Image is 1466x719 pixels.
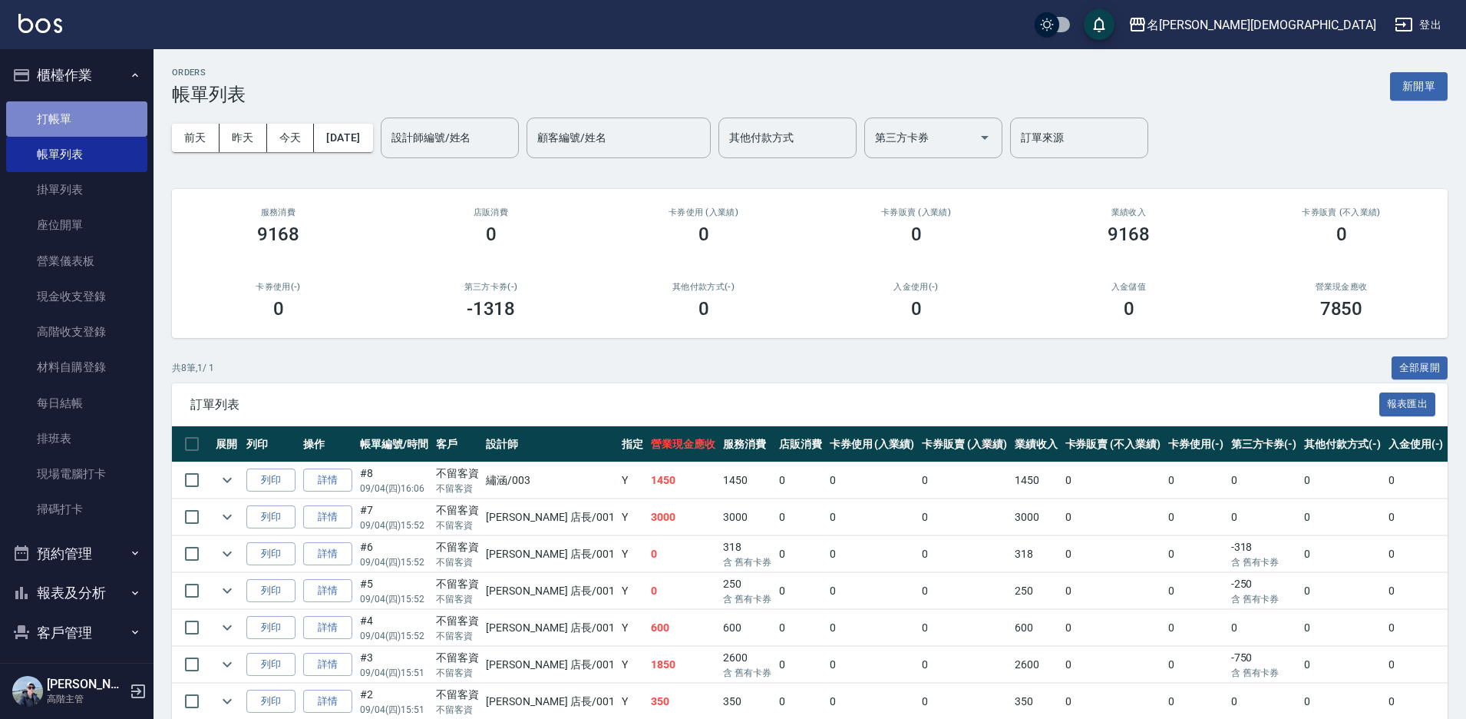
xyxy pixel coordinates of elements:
div: 不留客資 [436,650,479,666]
button: 全部展開 [1392,356,1448,380]
h2: 卡券使用(-) [190,282,366,292]
td: 0 [1164,499,1227,535]
td: 0 [775,610,826,646]
td: 0 [918,647,1011,683]
td: 1850 [647,647,719,683]
button: expand row [216,690,239,713]
p: 不留客資 [436,482,479,495]
th: 操作 [299,426,356,462]
h3: 0 [698,298,709,320]
th: 營業現金應收 [647,426,719,462]
td: 1450 [1011,462,1062,499]
p: 09/04 (四) 15:52 [360,519,428,532]
th: 卡券販賣 (入業績) [918,426,1011,462]
td: 0 [775,536,826,572]
td: Y [618,573,647,609]
td: 0 [1300,499,1385,535]
button: 列印 [246,542,296,566]
button: 昨天 [220,124,267,152]
th: 設計師 [482,426,618,462]
td: 0 [1385,462,1448,499]
a: 現金收支登錄 [6,279,147,314]
h3: 0 [1336,224,1347,245]
h3: -1318 [467,298,516,320]
p: 高階主管 [47,692,125,706]
td: 600 [719,610,775,646]
p: 不留客資 [436,666,479,680]
td: 0 [826,647,919,683]
p: 09/04 (四) 15:51 [360,666,428,680]
p: 不留客資 [436,519,479,532]
h2: 店販消費 [403,207,579,217]
th: 第三方卡券(-) [1227,426,1301,462]
th: 展開 [212,426,243,462]
div: 不留客資 [436,687,479,703]
button: 預約管理 [6,534,147,574]
h2: 第三方卡券(-) [403,282,579,292]
td: 0 [1385,610,1448,646]
h2: 卡券販賣 (入業績) [828,207,1004,217]
td: #6 [356,536,432,572]
td: 0 [918,573,1011,609]
th: 卡券使用(-) [1164,426,1227,462]
th: 卡券使用 (入業績) [826,426,919,462]
td: [PERSON_NAME] 店長 /001 [482,647,618,683]
td: 0 [1164,573,1227,609]
a: 掛單列表 [6,172,147,207]
td: 0 [1385,573,1448,609]
div: 不留客資 [436,613,479,629]
td: 0 [775,573,826,609]
p: 含 舊有卡券 [1231,555,1297,569]
div: 不留客資 [436,539,479,555]
td: 2600 [1011,647,1062,683]
td: 318 [1011,536,1062,572]
a: 詳情 [303,579,352,603]
p: 含 舊有卡券 [723,555,771,569]
td: 0 [826,610,919,646]
button: 新開單 [1390,72,1448,101]
a: 排班表 [6,421,147,456]
td: [PERSON_NAME] 店長 /001 [482,610,618,646]
td: 0 [1227,462,1301,499]
td: Y [618,536,647,572]
td: 0 [1300,462,1385,499]
button: 登出 [1388,11,1448,39]
h3: 服務消費 [190,207,366,217]
th: 入金使用(-) [1385,426,1448,462]
img: Person [12,676,43,707]
h3: 0 [911,298,922,320]
th: 帳單編號/時間 [356,426,432,462]
h3: 帳單列表 [172,84,246,105]
button: 今天 [267,124,315,152]
th: 卡券販賣 (不入業績) [1062,426,1164,462]
td: 0 [1300,573,1385,609]
img: Logo [18,14,62,33]
h2: 入金使用(-) [828,282,1004,292]
td: 0 [1227,499,1301,535]
button: 報表匯出 [1379,393,1436,416]
td: 0 [1164,536,1227,572]
td: 0 [918,536,1011,572]
p: 不留客資 [436,555,479,569]
h2: 營業現金應收 [1253,282,1429,292]
td: #8 [356,462,432,499]
h3: 0 [911,224,922,245]
a: 高階收支登錄 [6,314,147,350]
td: 0 [1062,647,1164,683]
h3: 9168 [257,224,300,245]
p: 不留客資 [436,629,479,643]
td: Y [618,499,647,535]
div: 不留客資 [436,466,479,482]
h3: 0 [486,224,497,245]
td: 0 [1300,536,1385,572]
button: 列印 [246,505,296,529]
h3: 0 [273,298,284,320]
td: 0 [826,573,919,609]
td: [PERSON_NAME] 店長 /001 [482,499,618,535]
button: 員工及薪資 [6,652,147,692]
td: 1450 [719,462,775,499]
td: 0 [647,536,719,572]
p: 共 8 筆, 1 / 1 [172,361,214,375]
a: 帳單列表 [6,137,147,172]
th: 店販消費 [775,426,826,462]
